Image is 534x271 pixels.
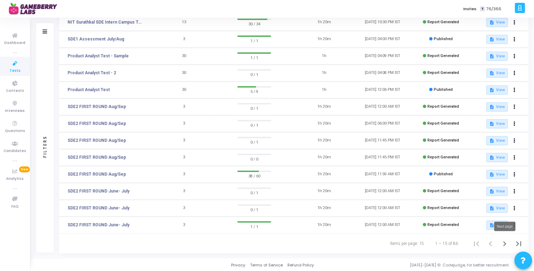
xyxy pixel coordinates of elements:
[428,104,459,109] span: Report Generated
[237,54,271,61] span: 1 / 1
[68,87,110,93] a: Product Analyst Test
[155,31,214,48] td: 3
[354,149,412,166] td: [DATE] 11:45 PM IST
[494,222,516,231] div: Next page
[487,6,501,12] span: 76/366
[231,262,245,268] a: Privacy
[428,155,459,159] span: Report Generated
[489,172,494,177] mat-icon: description
[155,132,214,149] td: 3
[6,176,24,182] span: Analytics
[295,200,354,217] td: 1h 20m
[487,18,508,27] button: View
[155,200,214,217] td: 3
[155,166,214,183] td: 3
[354,48,412,65] td: [DATE] 04:09 PM IST
[512,237,526,251] button: Last page
[237,172,271,179] span: 38 / 60
[155,183,214,200] td: 3
[68,137,126,144] a: SDE2 FIRST ROUND Aug/Sep
[237,20,271,27] span: 30 / 34
[295,14,354,31] td: 1h 20m
[68,154,126,160] a: SDE2 FIRST ROUND Aug/Sep
[237,105,271,112] span: 0 / 1
[295,183,354,200] td: 1h 20m
[434,37,453,41] span: Published
[354,115,412,132] td: [DATE] 06:00 PM IST
[489,88,494,93] mat-icon: description
[419,240,424,247] div: 15
[5,40,26,46] span: Dashboard
[428,189,459,193] span: Report Generated
[354,166,412,183] td: [DATE] 11:59 AM IST
[4,148,26,154] span: Candidates
[237,121,271,128] span: 0 / 1
[487,35,508,44] button: View
[489,54,494,59] mat-icon: description
[295,31,354,48] td: 1h 20m
[487,119,508,128] button: View
[463,6,477,12] label: Invites:
[489,105,494,109] mat-icon: description
[9,68,20,74] span: Tests
[237,189,271,196] span: 0 / 1
[428,206,459,210] span: Report Generated
[288,262,314,268] a: Refund Policy
[68,53,129,59] a: Product Analyst Test - Sample
[295,115,354,132] td: 1h 20m
[237,155,271,162] span: 0 / 0
[250,262,283,268] a: Terms of Service
[354,200,412,217] td: [DATE] 12:00 AM IST
[295,149,354,166] td: 1h 20m
[237,71,271,78] span: 0 / 1
[19,166,30,172] span: New
[155,14,214,31] td: 13
[68,19,144,25] a: NIT Surathkal SDE Intern Campus Test
[295,99,354,115] td: 1h 20m
[480,6,485,12] span: T
[489,138,494,143] mat-icon: description
[436,240,458,247] div: 1 – 15 of 86
[68,36,124,42] a: SDE1 Assessment July/Aug
[428,20,459,24] span: Report Generated
[487,187,508,196] button: View
[295,166,354,183] td: 1h 20m
[68,120,126,127] a: SDE2 FIRST ROUND Aug/Sep
[354,183,412,200] td: [DATE] 12:00 AM IST
[487,153,508,162] button: View
[68,188,129,194] a: SDE2 FIRST ROUND June- July
[68,103,126,110] a: SDE2 FIRST ROUND Aug/Sep
[68,171,126,177] a: SDE2 FIRST ROUND Aug/Sep
[354,65,412,82] td: [DATE] 04:08 PM IST
[68,222,129,228] a: SDE2 FIRST ROUND June- July
[487,170,508,179] button: View
[68,205,129,211] a: SDE2 FIRST ROUND June- July
[354,82,412,99] td: [DATE] 12:06 PM IST
[498,237,512,251] button: Next page
[489,20,494,25] mat-icon: description
[484,237,498,251] button: Previous page
[237,138,271,145] span: 0 / 1
[42,108,48,185] div: Filters
[237,206,271,213] span: 0 / 1
[237,37,271,44] span: 1 / 1
[5,108,25,114] span: Interviews
[487,221,508,230] button: View
[354,31,412,48] td: [DATE] 04:00 PM IST
[487,204,508,213] button: View
[155,48,214,65] td: 30
[6,88,24,94] span: Contests
[354,99,412,115] td: [DATE] 12:00 AM IST
[428,53,459,58] span: Report Generated
[354,132,412,149] td: [DATE] 11:45 PM IST
[155,65,214,82] td: 30
[390,240,418,247] div: Items per page:
[428,138,459,143] span: Report Generated
[11,204,19,210] span: FAQ
[354,217,412,234] td: [DATE] 12:00 AM IST
[155,99,214,115] td: 3
[295,217,354,234] td: 1h 20m
[68,70,116,76] a: Product Analyst Test - 2
[428,70,459,75] span: Report Generated
[489,121,494,126] mat-icon: description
